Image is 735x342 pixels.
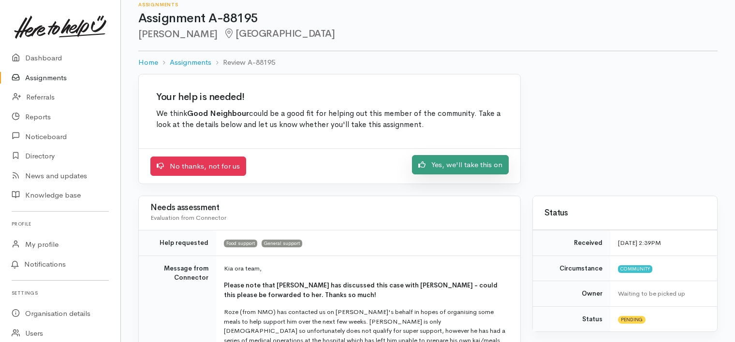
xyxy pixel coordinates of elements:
[224,240,257,247] span: Food support
[138,28,718,40] h2: [PERSON_NAME]
[618,316,646,324] span: Pending
[12,217,109,230] h6: Profile
[533,281,610,307] td: Owner
[156,92,503,102] h2: Your help is needed!
[533,230,610,256] td: Received
[170,57,211,68] a: Assignments
[138,12,718,26] h1: Assignment A-88195
[412,155,509,175] a: Yes, we'll take this on
[618,265,652,273] span: Community
[262,240,302,247] span: General support
[533,256,610,281] td: Circumstance
[618,239,661,247] time: [DATE] 2:39PM
[224,264,509,273] p: Kia ora team,
[138,2,718,7] h6: Assignments
[187,109,249,118] b: Good Neighbour
[139,230,216,256] td: Help requested
[224,281,498,299] b: Please note that [PERSON_NAME] has discussed this case with [PERSON_NAME] - could this please be ...
[150,203,509,213] h3: Needs assessment
[156,108,503,131] p: We think could be a good fit for helping out this member of the community. Take a look at the det...
[138,57,158,68] a: Home
[150,157,246,176] a: No thanks, not for us
[150,214,226,222] span: Evaluation from Connector
[223,28,335,40] span: [GEOGRAPHIC_DATA]
[544,209,706,218] h3: Status
[138,51,718,74] nav: breadcrumb
[211,57,275,68] li: Review A-88195
[12,286,109,299] h6: Settings
[533,306,610,331] td: Status
[618,289,706,299] div: Waiting to be picked up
